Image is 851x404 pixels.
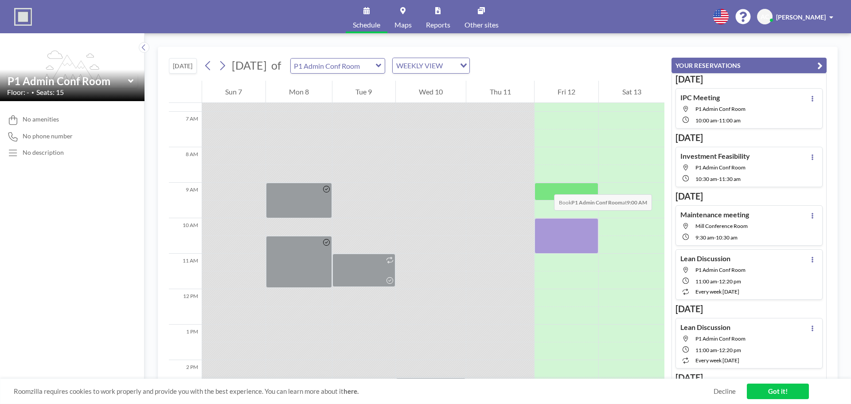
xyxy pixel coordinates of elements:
[571,199,622,206] b: P1 Admin Conf Room
[671,58,827,73] button: YOUR RESERVATIONS
[169,254,202,289] div: 11 AM
[426,21,450,28] span: Reports
[719,117,741,124] span: 11:00 AM
[680,323,730,332] h4: Lean Discussion
[466,81,534,103] div: Thu 11
[680,254,730,263] h4: Lean Discussion
[169,147,202,183] div: 8 AM
[695,288,739,295] span: every week [DATE]
[695,234,714,241] span: 9:30 AM
[202,81,265,103] div: Sun 7
[36,88,64,97] span: Seats: 15
[332,81,395,103] div: Tue 9
[717,347,719,353] span: -
[695,223,748,229] span: Mill Conference Room
[169,112,202,147] div: 7 AM
[23,149,64,157] div: No description
[14,8,32,26] img: organization-logo
[717,176,719,182] span: -
[680,210,749,219] h4: Maintenance meeting
[761,13,769,21] span: AC
[717,117,719,124] span: -
[169,360,202,396] div: 2 PM
[14,387,714,396] span: Roomzilla requires cookies to work properly and provide you with the best experience. You can lea...
[675,132,823,143] h3: [DATE]
[695,335,746,342] span: P1 Admin Conf Room
[716,234,738,241] span: 10:30 AM
[23,132,73,140] span: No phone number
[714,234,716,241] span: -
[695,267,746,273] span: P1 Admin Conf Room
[680,152,750,161] h4: Investment Feasibility
[8,75,128,87] input: P1 Admin Conf Room
[627,199,647,206] b: 9:00 AM
[393,58,469,73] div: Search for option
[169,218,202,254] div: 10 AM
[344,387,359,395] a: here.
[695,176,717,182] span: 10:30 AM
[169,325,202,360] div: 1 PM
[394,60,445,71] span: WEEKLY VIEW
[680,93,720,102] h4: IPC Meeting
[169,289,202,325] div: 12 PM
[675,191,823,202] h3: [DATE]
[695,357,739,364] span: every week [DATE]
[271,59,281,72] span: of
[719,176,741,182] span: 11:30 AM
[394,21,412,28] span: Maps
[266,81,332,103] div: Mon 8
[31,90,34,95] span: •
[445,60,455,71] input: Search for option
[353,21,380,28] span: Schedule
[23,115,59,123] span: No amenities
[7,88,29,97] span: Floor: -
[675,303,823,314] h3: [DATE]
[719,347,741,353] span: 12:20 PM
[695,347,717,353] span: 11:00 AM
[747,384,809,399] a: Got it!
[714,387,736,396] a: Decline
[719,278,741,285] span: 12:20 PM
[776,13,826,21] span: [PERSON_NAME]
[675,372,823,383] h3: [DATE]
[396,81,466,103] div: Wed 10
[291,59,376,73] input: P1 Admin Conf Room
[599,81,664,103] div: Sat 13
[169,58,197,74] button: [DATE]
[465,21,499,28] span: Other sites
[675,74,823,85] h3: [DATE]
[695,117,717,124] span: 10:00 AM
[695,164,746,171] span: P1 Admin Conf Room
[695,106,746,112] span: P1 Admin Conf Room
[169,183,202,218] div: 9 AM
[717,278,719,285] span: -
[554,194,652,211] span: Book at
[695,278,717,285] span: 11:00 AM
[535,81,599,103] div: Fri 12
[232,59,267,72] span: [DATE]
